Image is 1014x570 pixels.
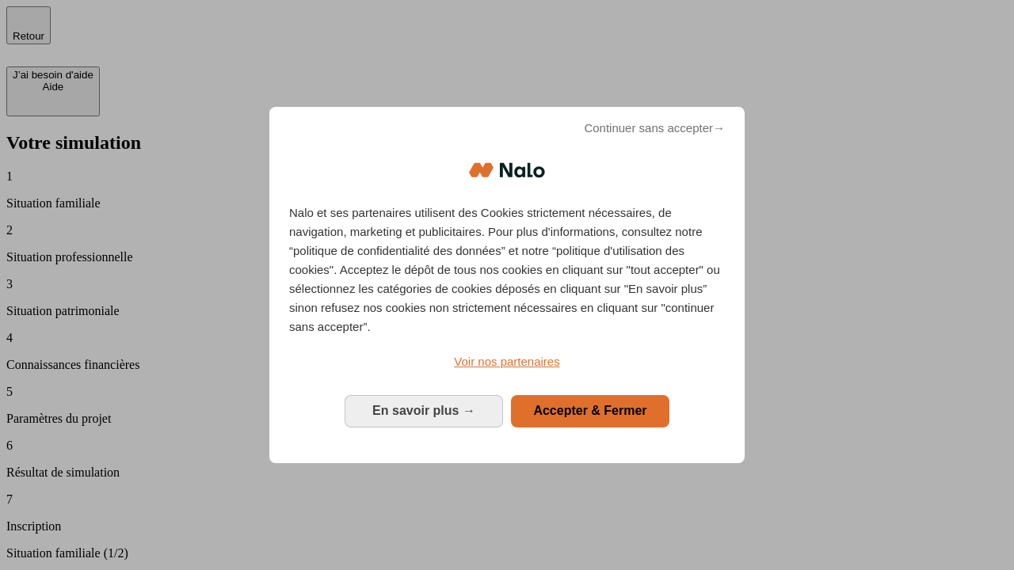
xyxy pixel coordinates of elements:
[289,352,725,371] a: Voir nos partenaires
[345,395,503,427] button: En savoir plus: Configurer vos consentements
[511,395,669,427] button: Accepter & Fermer: Accepter notre traitement des données et fermer
[289,203,725,336] p: Nalo et ses partenaires utilisent des Cookies strictement nécessaires, de navigation, marketing e...
[454,355,559,368] span: Voir nos partenaires
[469,146,545,194] img: Logo
[372,404,475,417] span: En savoir plus →
[269,107,745,462] div: Bienvenue chez Nalo Gestion du consentement
[584,119,725,138] span: Continuer sans accepter→
[533,404,646,417] span: Accepter & Fermer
